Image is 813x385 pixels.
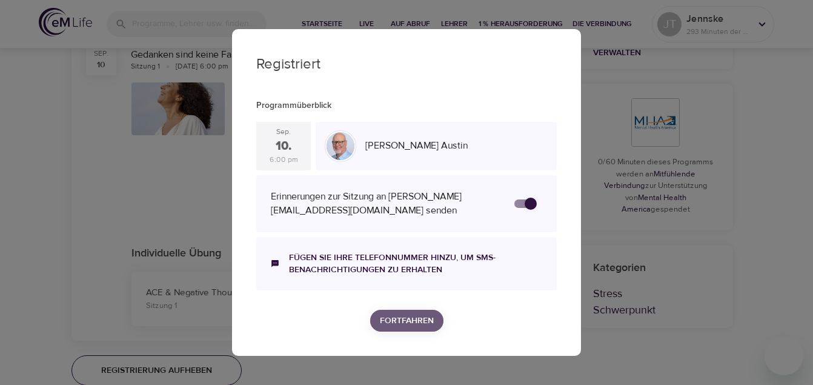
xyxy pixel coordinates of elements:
[370,310,443,332] button: Fortfahren
[360,134,552,158] div: [PERSON_NAME] Austin
[380,313,434,329] span: Fortfahren
[256,99,557,112] p: Programmüberblick
[289,252,542,276] a: Fügen Sie Ihre Telefonnummer hinzu, um SMS-Benachrichtigungen zu erhalten
[271,190,502,218] div: Erinnerungen zur Sitzung an [PERSON_NAME][EMAIL_ADDRESS][DOMAIN_NAME] senden
[276,127,291,137] div: Sep.
[276,138,291,155] div: 10.
[270,155,298,165] div: 6:00 pm
[256,53,557,75] p: Registriert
